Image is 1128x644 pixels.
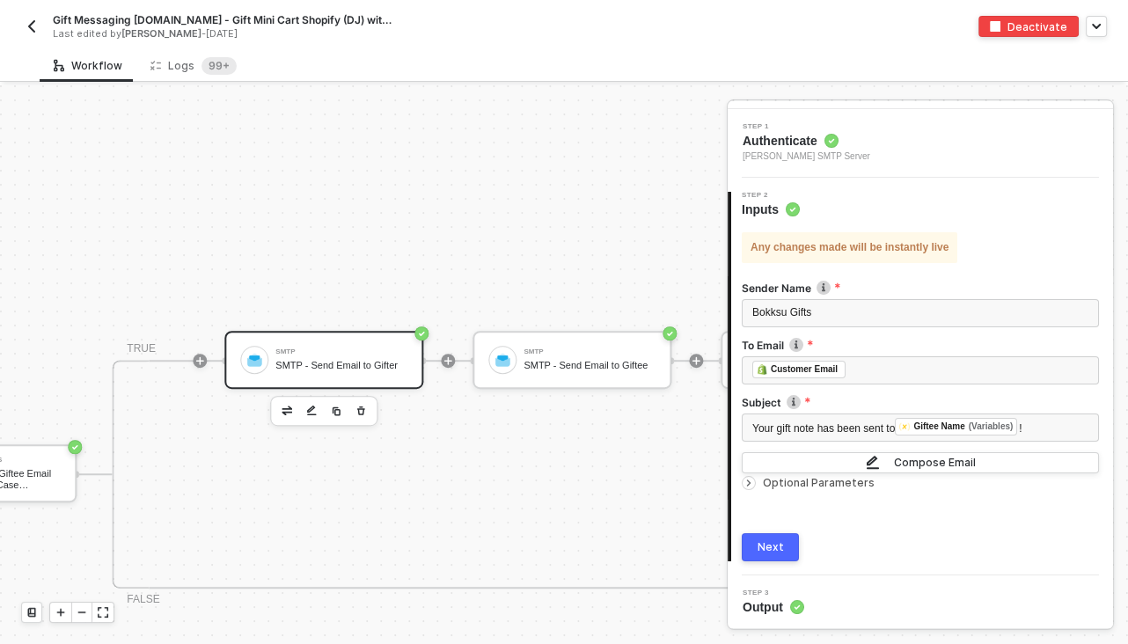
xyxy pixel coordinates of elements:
[306,405,317,417] img: edit-cred
[758,540,784,554] div: Next
[1007,19,1067,34] div: Deactivate
[55,607,66,618] span: icon-play
[742,338,1099,353] label: To Email
[728,123,1113,164] div: Step 1Authenticate [PERSON_NAME] SMTP Server
[194,355,205,366] span: icon-play
[742,281,1099,296] label: Sender Name
[866,455,880,471] img: close
[53,12,392,27] span: Gift Messaging [DOMAIN_NAME] - Gift Mini Cart Shopify (DJ) with SMTP
[990,21,1000,32] img: deactivate
[276,400,297,421] button: edit-cred
[127,591,159,608] div: FALSE
[752,422,895,435] span: Your gift note has been sent to
[53,27,524,40] div: Last edited by - [DATE]
[743,589,804,596] span: Step 3
[443,355,453,366] span: icon-play
[331,406,341,416] img: copy-block
[275,348,407,355] div: SMTP
[301,400,322,421] button: edit-cred
[1019,422,1022,435] span: !
[743,598,804,616] span: Output
[978,16,1079,37] button: deactivateDeactivate
[54,59,122,73] div: Workflow
[742,395,1099,410] label: Subject
[752,306,811,318] span: Bokksu Gifts
[98,607,108,618] span: icon-expand
[789,338,803,352] img: icon-info
[742,533,799,561] button: Next
[742,232,957,263] div: Any changes made will be instantly live
[121,27,201,40] span: [PERSON_NAME]
[742,452,1099,473] button: closeCompose Email
[763,476,875,489] span: Optional Parameters
[969,420,1014,434] div: (Variables)
[524,360,656,371] div: SMTP - Send Email to Giftee
[663,326,677,340] span: icon-success-page
[743,123,870,130] span: Step 1
[894,455,976,470] div: Compose Email
[743,132,870,150] span: Authenticate
[524,348,656,355] div: SMTP
[742,473,1099,493] div: Optional Parameters
[282,406,292,414] img: edit-cred
[743,478,754,488] span: icon-arrow-right-small
[771,362,838,377] div: Customer Email
[25,19,39,33] img: back
[691,355,701,366] span: icon-play
[326,400,347,421] button: copy-block
[150,57,237,75] div: Logs
[127,340,156,357] div: TRUE
[757,364,767,375] img: fieldIcon
[414,326,428,340] span: icon-success-page
[742,192,800,199] span: Step 2
[899,421,910,432] img: fieldIcon
[742,201,800,218] span: Inputs
[201,57,237,75] sup: 2845
[817,281,831,295] img: icon-info
[68,440,82,454] span: icon-success-page
[21,16,42,37] button: back
[728,192,1113,561] div: Step 2Inputs Any changes made will be instantly liveSender Nameicon-infoBokksu GiftsTo Emailicon-...
[77,607,87,618] span: icon-minus
[275,360,407,371] div: SMTP - Send Email to Gifter
[913,419,964,435] div: Giftee Name
[787,395,801,409] img: icon-info
[743,150,870,164] span: [PERSON_NAME] SMTP Server
[246,352,262,368] img: icon
[494,352,510,368] img: icon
